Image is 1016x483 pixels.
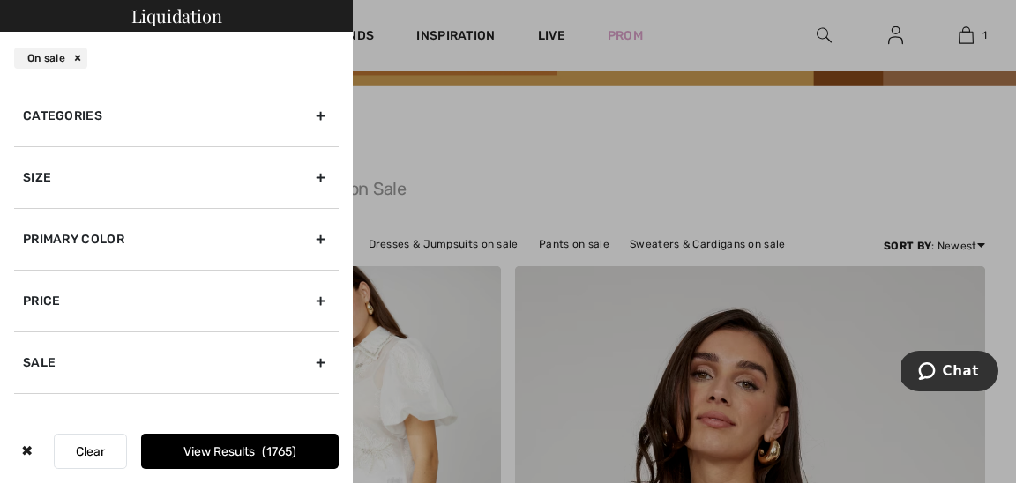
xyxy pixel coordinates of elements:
[262,444,296,459] span: 1765
[14,146,339,208] div: Size
[14,48,87,69] div: On sale
[14,393,339,455] div: Brand
[141,434,339,469] button: View Results1765
[14,208,339,270] div: Primary Color
[14,85,339,146] div: Categories
[14,270,339,331] div: Price
[901,351,998,395] iframe: Opens a widget where you can chat to one of our agents
[14,331,339,393] div: Sale
[54,434,127,469] button: Clear
[14,434,40,469] div: ✖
